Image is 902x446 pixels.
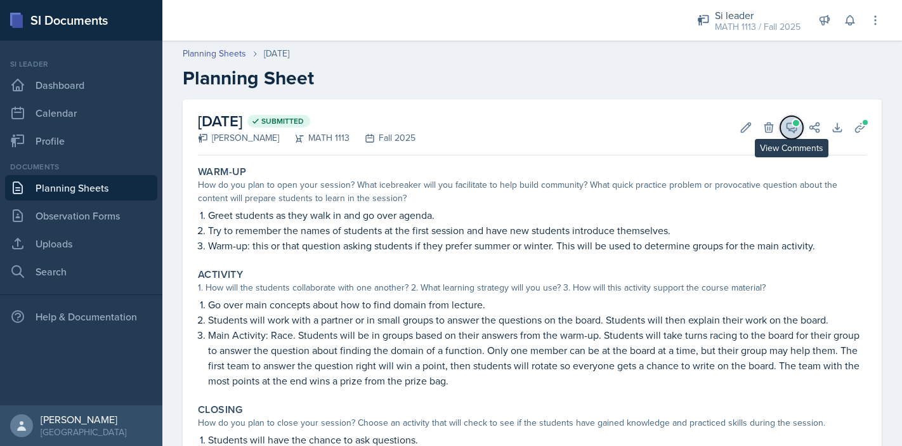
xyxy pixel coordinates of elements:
div: MATH 1113 / Fall 2025 [715,20,801,34]
div: How do you plan to open your session? What icebreaker will you facilitate to help build community... [198,178,866,205]
p: Try to remember the names of students at the first session and have new students introduce themse... [208,223,866,238]
p: Students will work with a partner or in small groups to answer the questions on the board. Studen... [208,312,866,327]
span: Submitted [261,116,304,126]
div: Fall 2025 [350,131,415,145]
h2: [DATE] [198,110,415,133]
a: Search [5,259,157,284]
a: Dashboard [5,72,157,98]
label: Warm-Up [198,166,247,178]
label: Closing [198,403,243,416]
div: Si leader [715,8,801,23]
a: Observation Forms [5,203,157,228]
a: Planning Sheets [183,47,246,60]
div: [PERSON_NAME] [41,413,126,426]
h2: Planning Sheet [183,67,882,89]
div: [DATE] [264,47,289,60]
div: MATH 1113 [279,131,350,145]
div: [PERSON_NAME] [198,131,279,145]
button: View Comments [780,116,803,139]
div: Si leader [5,58,157,70]
div: Help & Documentation [5,304,157,329]
p: Greet students as they walk in and go over agenda. [208,207,866,223]
label: Activity [198,268,243,281]
div: Documents [5,161,157,173]
a: Profile [5,128,157,154]
p: Warm-up: this or that question asking students if they prefer summer or winter. This will be used... [208,238,866,253]
p: Main Activity: Race. Students will be in groups based on their answers from the warm-up. Students... [208,327,866,388]
a: Planning Sheets [5,175,157,200]
a: Calendar [5,100,157,126]
div: 1. How will the students collaborate with one another? 2. What learning strategy will you use? 3.... [198,281,866,294]
a: Uploads [5,231,157,256]
div: [GEOGRAPHIC_DATA] [41,426,126,438]
div: How do you plan to close your session? Choose an activity that will check to see if the students ... [198,416,866,430]
p: Go over main concepts about how to find domain from lecture. [208,297,866,312]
